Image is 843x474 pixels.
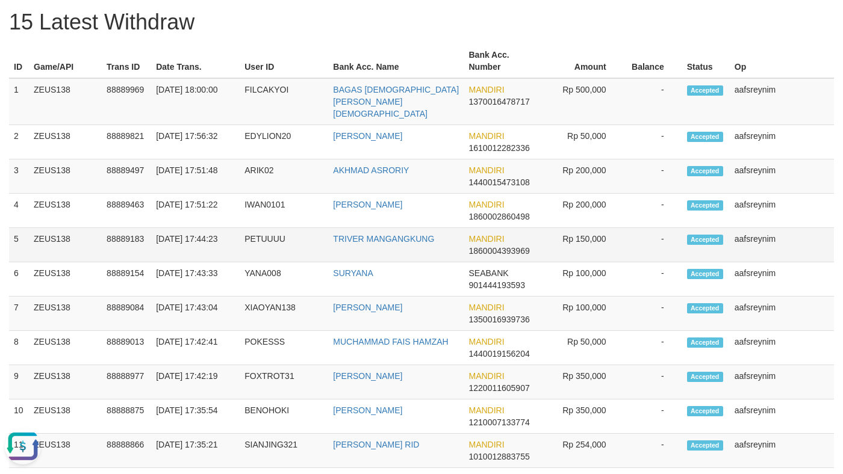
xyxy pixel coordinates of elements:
td: ZEUS138 [29,399,102,434]
td: 88888977 [102,365,151,399]
td: - [624,228,682,262]
a: [PERSON_NAME] [333,131,402,141]
td: ZEUS138 [29,159,102,194]
td: 88889969 [102,78,151,125]
td: aafsreynim [730,262,834,297]
span: MANDIRI [468,405,504,415]
td: - [624,78,682,125]
td: 8 [9,331,29,365]
td: ZEUS138 [29,297,102,331]
td: aafsreynim [730,159,834,194]
td: 88888866 [102,434,151,468]
td: 5 [9,228,29,262]
span: Copy 1210007133774 to clipboard [468,417,529,427]
td: ZEUS138 [29,331,102,365]
span: Accepted [687,269,723,279]
span: Copy 1860002860498 to clipboard [468,212,529,221]
th: Bank Acc. Number [464,44,537,78]
td: - [624,194,682,228]
td: SIANJING321 [240,434,328,468]
span: Copy 1010012883755 to clipboard [468,452,529,461]
td: aafsreynim [730,228,834,262]
td: 7 [9,297,29,331]
td: - [624,262,682,297]
td: - [624,125,682,159]
td: Rp 50,000 [538,331,624,365]
td: [DATE] 17:43:33 [151,262,240,297]
td: aafsreynim [730,125,834,159]
span: Copy 1610012282336 to clipboard [468,143,529,153]
span: MANDIRI [468,440,504,449]
td: aafsreynim [730,365,834,399]
span: Accepted [687,200,723,211]
a: [PERSON_NAME] RID [333,440,419,449]
td: 2 [9,125,29,159]
a: SURYANA [333,268,373,278]
td: Rp 200,000 [538,194,624,228]
span: Accepted [687,166,723,176]
span: Accepted [687,337,723,348]
td: ZEUS138 [29,228,102,262]
span: MANDIRI [468,165,504,175]
a: [PERSON_NAME] [333,200,402,209]
span: Accepted [687,85,723,96]
td: Rp 350,000 [538,365,624,399]
td: FOXTROT31 [240,365,328,399]
td: [DATE] 17:44:23 [151,228,240,262]
th: Trans ID [102,44,151,78]
th: Status [682,44,730,78]
td: ARIK02 [240,159,328,194]
td: 1 [9,78,29,125]
td: aafsreynim [730,331,834,365]
span: Copy 1220011605907 to clipboard [468,383,529,393]
td: Rp 100,000 [538,262,624,297]
th: ID [9,44,29,78]
td: aafsreynim [730,78,834,125]
td: Rp 200,000 [538,159,624,194]
span: MANDIRI [468,131,504,141]
td: 10 [9,399,29,434]
span: MANDIRI [468,234,504,244]
span: Accepted [687,303,723,313]
th: Amount [538,44,624,78]
td: POKESSS [240,331,328,365]
td: [DATE] 18:00:00 [151,78,240,125]
span: Copy 901444193593 to clipboard [468,280,524,290]
td: [DATE] 17:42:19 [151,365,240,399]
td: [DATE] 17:51:22 [151,194,240,228]
td: aafsreynim [730,399,834,434]
td: aafsreynim [730,297,834,331]
th: Bank Acc. Name [328,44,464,78]
span: MANDIRI [468,371,504,381]
span: Copy 1440015473108 to clipboard [468,177,529,187]
span: Accepted [687,132,723,142]
td: 88889084 [102,297,151,331]
td: ZEUS138 [29,365,102,399]
td: Rp 100,000 [538,297,624,331]
span: MANDIRI [468,337,504,346]
th: Balance [624,44,682,78]
td: Rp 254,000 [538,434,624,468]
td: [DATE] 17:56:32 [151,125,240,159]
th: Date Trans. [151,44,240,78]
td: ZEUS138 [29,78,102,125]
span: Copy 1350016939736 to clipboard [468,315,529,324]
td: 88889497 [102,159,151,194]
td: 3 [9,159,29,194]
td: 88889013 [102,331,151,365]
td: 88888875 [102,399,151,434]
td: PETUUUU [240,228,328,262]
span: Copy 1370016478717 to clipboard [468,97,529,106]
span: MANDIRI [468,85,504,94]
span: Accepted [687,372,723,382]
td: aafsreynim [730,194,834,228]
td: IWAN0101 [240,194,328,228]
a: TRIVER MANGANGKUNG [333,234,434,244]
td: - [624,399,682,434]
td: XIAOYAN138 [240,297,328,331]
td: [DATE] 17:35:21 [151,434,240,468]
td: 4 [9,194,29,228]
td: - [624,365,682,399]
td: ZEUS138 [29,194,102,228]
td: ZEUS138 [29,434,102,468]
